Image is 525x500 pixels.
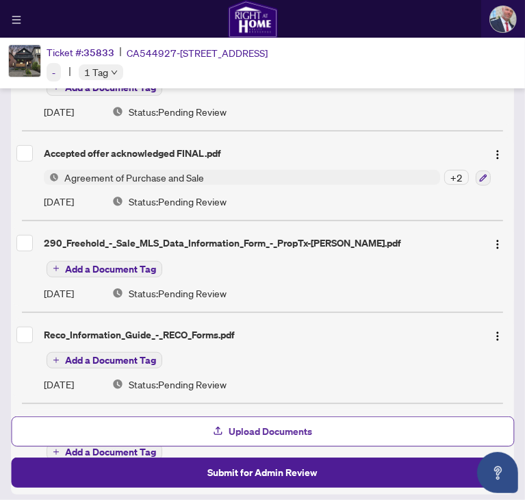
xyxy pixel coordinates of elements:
img: Document Status [112,196,123,207]
span: Status: Pending Review [129,286,227,301]
span: Status: Pending Review [129,104,227,119]
span: Status: Pending Review [129,377,227,392]
span: Submit for Admin Review [208,462,318,484]
button: Open asap [477,452,518,493]
span: menu [12,15,21,25]
div: Accepted offer acknowledged FINAL.pdf [44,146,476,161]
span: Status: Pending Review [129,194,227,209]
button: Add a Document Tag [47,352,162,368]
img: Logo [492,149,503,160]
span: 1 Tag [84,64,108,80]
button: Logo [487,415,509,437]
span: plus [53,265,60,272]
img: Status Icon [44,170,59,185]
button: Add a Document Tag [47,261,162,277]
div: Ticket #: [47,45,114,60]
img: Document Status [112,288,123,299]
button: Logo [487,232,509,254]
img: Profile Icon [490,6,516,32]
img: IMG-E12161504_1.jpg [9,45,40,77]
span: Add a Document Tag [65,355,156,365]
span: Add a Document Tag [65,83,156,92]
span: [DATE] [44,377,74,392]
span: Add a Document Tag [65,264,156,274]
img: Logo [492,331,503,342]
img: Logo [492,239,503,250]
button: Logo [487,142,509,164]
div: Reco_Information_Guide_-_RECO_Forms.pdf [44,327,476,342]
button: Logo [487,324,509,346]
span: - [52,66,55,79]
span: Agreement of Purchase and Sale [59,170,209,185]
div: 290_Freehold_-_Sale_MLS_Data_Information_Form_-_PropTx-[PERSON_NAME].pdf [44,236,476,251]
span: Upload Documents [229,421,313,442]
img: Document Status [112,379,123,390]
div: + 2 [444,170,469,185]
span: 35833 [84,47,114,59]
span: down [111,69,118,76]
span: CA544927-[STREET_ADDRESS] [127,45,268,60]
button: Submit for Admin Review [11,458,514,488]
span: [DATE] [44,104,74,119]
button: Upload Documents [11,416,514,447]
span: [DATE] [44,194,74,209]
span: plus [53,357,60,364]
span: [DATE] [44,286,74,301]
img: Document Status [112,106,123,117]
